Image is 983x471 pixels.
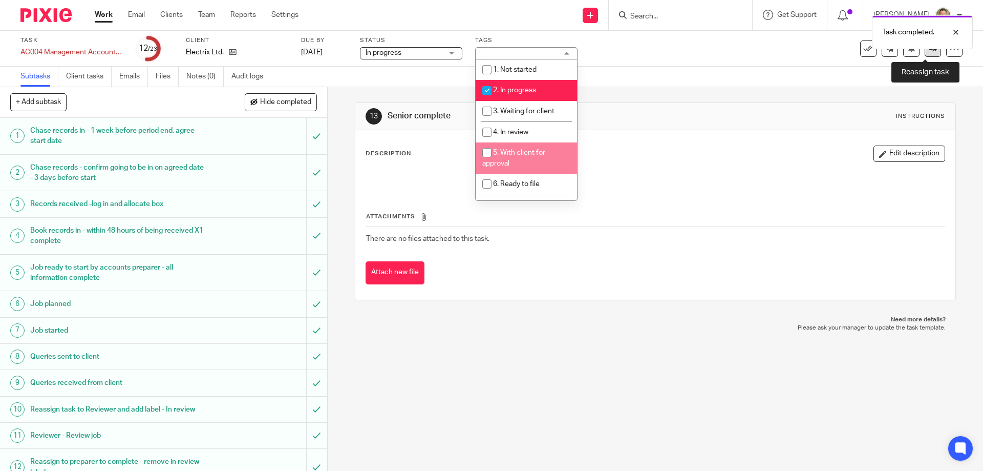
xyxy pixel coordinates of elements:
h1: Queries sent to client [30,349,207,364]
h1: Reviewer - Review job [30,428,207,443]
span: 4. In review [493,129,528,136]
p: Please ask your manager to update the task template. [365,324,945,332]
h1: Chase records in - 1 week before period end, agree start date [30,123,207,149]
h1: Job planned [30,296,207,312]
span: 1. Not started [493,66,537,73]
div: 1 [10,129,25,143]
div: 3 [10,197,25,212]
div: 11 [10,428,25,443]
a: Reports [230,10,256,20]
h1: Records received -log in and allocate box [30,196,207,212]
h1: Job ready to start by accounts preparer - all information complete [30,260,207,286]
h1: Queries received from client [30,375,207,391]
div: 6 [10,297,25,311]
img: High%20Res%20Andrew%20Price%20Accountants_Poppy%20Jakes%20photography-1118.jpg [935,7,951,24]
div: 10 [10,402,25,417]
a: Settings [271,10,298,20]
a: Audit logs [231,67,271,87]
label: Task [20,36,123,45]
div: Instructions [896,112,945,120]
button: Edit description [873,146,945,162]
span: [DATE] [301,49,323,56]
a: Email [128,10,145,20]
div: 5 [10,265,25,280]
button: Attach new file [366,261,424,284]
p: Task completed. [883,27,934,37]
button: Hide completed [245,93,317,111]
span: There are no files attached to this task. [366,235,489,242]
h1: Book records in - within 48 hours of being received X1 complete [30,223,207,249]
label: Due by [301,36,347,45]
div: 9 [10,376,25,390]
div: 13 [366,108,382,125]
p: Description [366,150,411,158]
a: Client tasks [66,67,112,87]
a: Subtasks [20,67,58,87]
p: Electrix Ltd. [186,47,224,57]
button: + Add subtask [10,93,67,111]
span: 6. Ready to file [493,180,540,188]
a: Clients [160,10,183,20]
a: Team [198,10,215,20]
div: 8 [10,350,25,364]
small: /23 [148,46,157,52]
h1: Chase records - confirm going to be in on agreed date - 3 days before start [30,160,207,186]
label: Status [360,36,462,45]
h1: Job started [30,323,207,338]
p: Need more details? [365,316,945,324]
a: Work [95,10,113,20]
div: 7 [10,323,25,338]
span: 2. In progress [493,87,536,94]
span: In progress [366,49,401,56]
span: 3. Waiting for client [493,108,554,115]
h1: Reassign task to Reviewer and add label - In review [30,402,207,417]
span: 5. With client for approval [482,149,545,167]
label: Tags [475,36,578,45]
span: Hide completed [260,98,311,107]
img: Pixie [20,8,72,22]
h1: Senior complete [388,111,677,121]
div: 12 [139,43,157,54]
a: Notes (0) [186,67,224,87]
span: Attachments [366,214,415,219]
div: 2 [10,166,25,180]
div: AC004 Management Accounts QTRLY [20,47,123,57]
div: 4 [10,229,25,243]
label: Client [186,36,288,45]
a: Files [156,67,179,87]
a: Emails [119,67,148,87]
